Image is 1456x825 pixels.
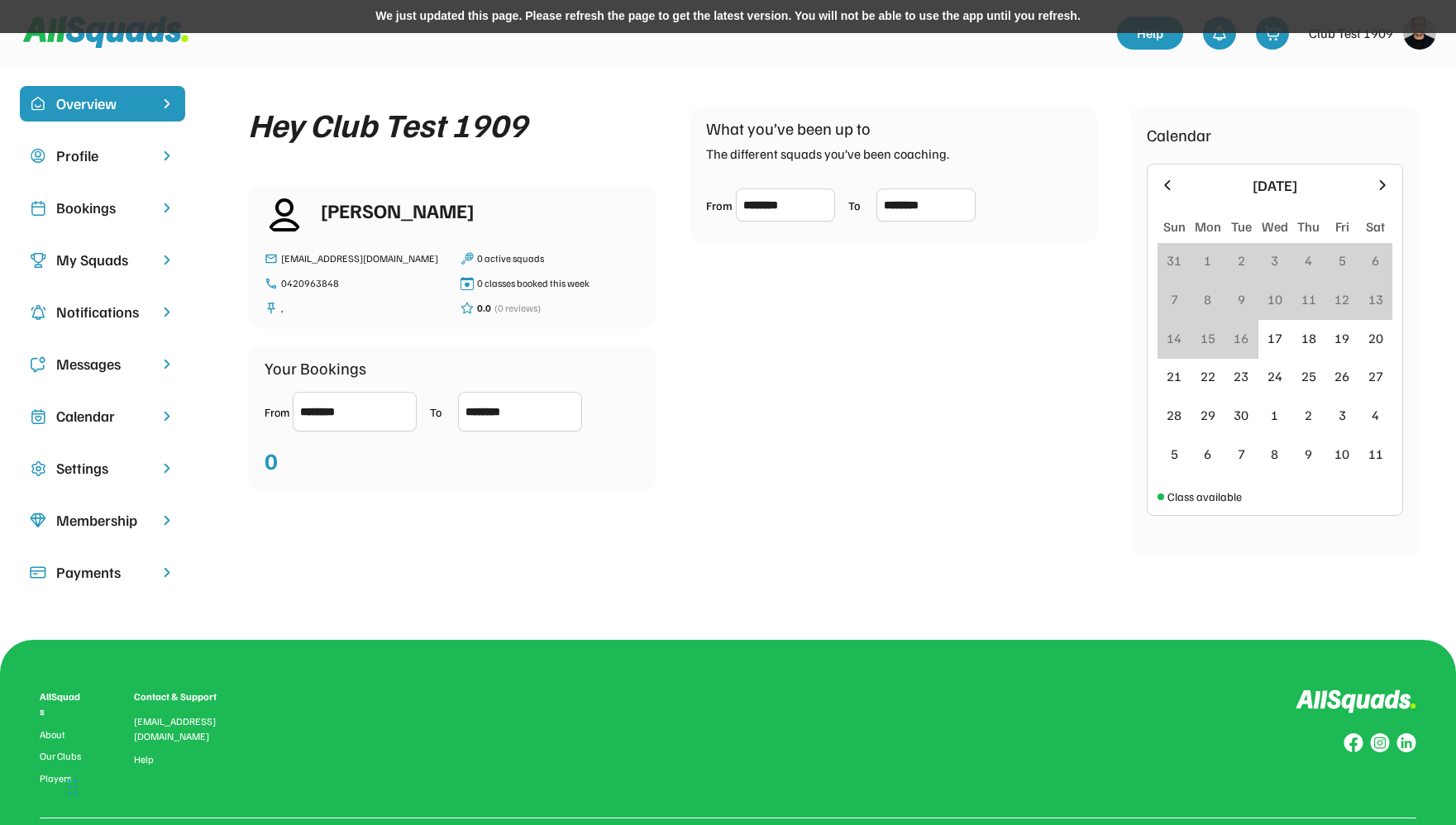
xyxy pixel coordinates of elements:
[1167,328,1182,348] div: 14
[706,197,733,214] div: From
[30,565,46,581] img: Icon%20%2815%29.svg
[1147,122,1211,147] div: Calendar
[1334,366,1349,386] div: 26
[56,249,149,271] div: My Squads
[159,565,175,580] img: chevron-right.svg
[281,301,444,316] div: ,
[1301,289,1316,309] div: 11
[1301,366,1316,386] div: 25
[1366,217,1385,236] div: Sat
[1335,217,1349,236] div: Fri
[1305,405,1312,425] div: 2
[1201,366,1215,386] div: 22
[1309,23,1393,43] div: Club Test 1909
[1167,366,1182,386] div: 21
[56,145,149,167] div: Profile
[1117,17,1183,50] a: Help
[1344,733,1363,753] img: Group%20copy%208.svg
[1267,328,1282,348] div: 17
[159,356,175,372] img: chevron-right.svg
[1238,250,1245,270] div: 2
[1271,405,1278,425] div: 1
[265,355,366,380] div: Your Bookings
[56,197,149,219] div: Bookings
[56,405,149,427] div: Calendar
[56,457,149,479] div: Settings
[134,754,154,765] a: Help
[159,408,175,424] img: chevron-right.svg
[477,276,640,291] div: 0 classes booked this week
[134,689,236,704] div: Contact & Support
[1163,217,1186,236] div: Sun
[40,729,84,741] a: About
[265,403,289,421] div: From
[30,148,46,165] img: user-circle.svg
[159,460,175,476] img: chevron-right.svg
[30,408,46,425] img: Icon%20copy%207.svg
[1167,250,1182,270] div: 31
[30,200,46,217] img: Icon%20copy%202.svg
[159,148,175,164] img: chevron-right.svg
[1271,444,1278,464] div: 8
[494,301,541,316] div: (0 reviews)
[1370,733,1390,753] img: Group%20copy%207.svg
[1195,217,1221,236] div: Mon
[1339,250,1346,270] div: 5
[1368,289,1383,309] div: 13
[159,304,175,320] img: chevron-right.svg
[1204,289,1211,309] div: 8
[1372,405,1379,425] div: 4
[1234,328,1248,348] div: 16
[56,301,149,323] div: Notifications
[56,561,149,584] div: Payments
[30,96,46,112] img: home-smile.svg
[248,106,528,142] div: Hey Club Test 1909
[281,251,444,266] div: [EMAIL_ADDRESS][DOMAIN_NAME]
[1368,328,1383,348] div: 20
[56,93,149,115] div: Overview
[1334,328,1349,348] div: 19
[1171,444,1178,464] div: 5
[1204,250,1211,270] div: 1
[1339,405,1346,425] div: 3
[30,356,46,373] img: Icon%20copy%205.svg
[1296,689,1416,713] img: Logo%20inverted.svg
[265,195,304,235] img: user-02%20%282%29.svg
[265,443,278,478] div: 0
[1271,250,1278,270] div: 3
[1238,444,1245,464] div: 7
[1334,289,1349,309] div: 12
[1204,444,1211,464] div: 6
[159,513,175,528] img: chevron-right.svg
[56,509,149,532] div: Membership
[159,200,175,216] img: chevron-right.svg
[30,304,46,321] img: Icon%20copy%204.svg
[1264,25,1281,41] img: shopping-cart-01%20%281%29.svg
[30,460,46,477] img: Icon%20copy%2016.svg
[1238,289,1245,309] div: 9
[134,714,236,744] div: [EMAIL_ADDRESS][DOMAIN_NAME]
[1305,250,1312,270] div: 4
[1171,289,1178,309] div: 7
[1403,17,1436,50] img: ChatGPT%20Image%20May%2028%2C%202025%2C%2009_01_13%20PM.png
[321,195,474,225] div: [PERSON_NAME]
[1234,405,1248,425] div: 30
[477,301,491,316] div: 0.0
[1297,217,1320,236] div: Thu
[281,276,444,291] div: 0420963848
[56,353,149,375] div: Messages
[30,513,46,529] img: Icon%20copy%208.svg
[159,96,175,112] img: chevron-right%20copy%203.svg
[1262,217,1288,236] div: Wed
[1267,366,1282,386] div: 24
[1368,444,1383,464] div: 11
[1305,444,1312,464] div: 9
[430,403,455,421] div: To
[1201,405,1215,425] div: 29
[1267,289,1282,309] div: 10
[1234,366,1248,386] div: 23
[477,251,640,266] div: 0 active squads
[706,144,949,164] div: The different squads you’ve been coaching.
[706,116,871,141] div: What you’ve been up to
[1334,444,1349,464] div: 10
